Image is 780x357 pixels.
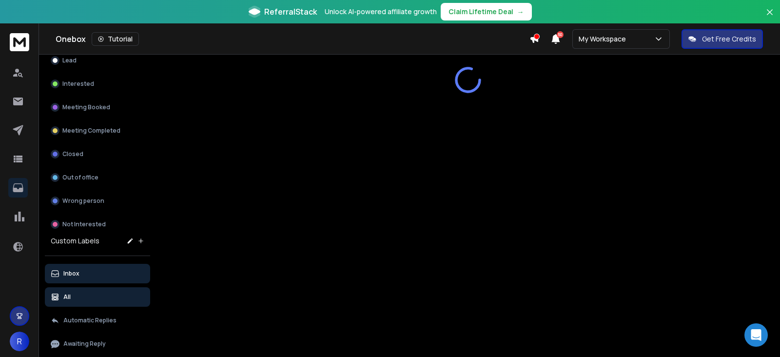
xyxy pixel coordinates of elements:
[45,215,150,234] button: Not Interested
[702,34,756,44] p: Get Free Credits
[744,323,768,347] div: Open Intercom Messenger
[264,6,317,18] span: ReferralStack
[63,293,71,301] p: All
[325,7,437,17] p: Unlock AI-powered affiliate growth
[10,332,29,351] button: R
[45,168,150,187] button: Out of office
[62,220,106,228] p: Not Interested
[45,264,150,283] button: Inbox
[51,236,99,246] h3: Custom Labels
[92,32,139,46] button: Tutorial
[682,29,763,49] button: Get Free Credits
[56,32,529,46] div: Onebox
[45,144,150,164] button: Closed
[45,74,150,94] button: Interested
[45,98,150,117] button: Meeting Booked
[45,334,150,354] button: Awaiting Reply
[45,121,150,140] button: Meeting Completed
[62,57,77,64] p: Lead
[517,7,524,17] span: →
[63,340,106,348] p: Awaiting Reply
[45,287,150,307] button: All
[45,51,150,70] button: Lead
[557,31,564,38] span: 50
[579,34,630,44] p: My Workspace
[45,311,150,330] button: Automatic Replies
[63,317,117,324] p: Automatic Replies
[62,174,98,181] p: Out of office
[763,6,776,29] button: Close banner
[62,127,120,135] p: Meeting Completed
[62,197,104,205] p: Wrong person
[62,103,110,111] p: Meeting Booked
[63,270,79,278] p: Inbox
[45,191,150,211] button: Wrong person
[441,3,532,20] button: Claim Lifetime Deal→
[62,150,83,158] p: Closed
[62,80,94,88] p: Interested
